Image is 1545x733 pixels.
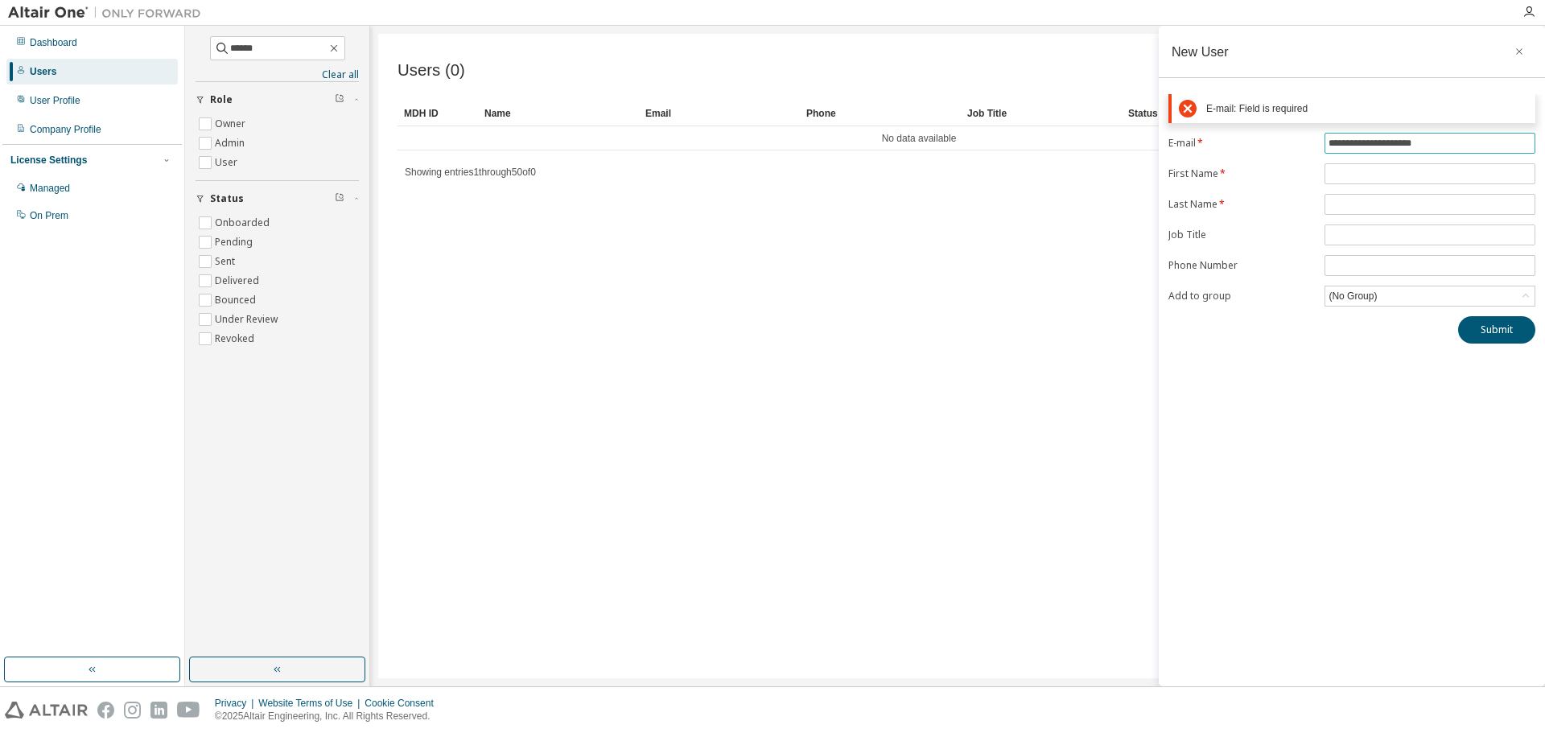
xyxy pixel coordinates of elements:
[1206,103,1528,115] div: E-mail: Field is required
[215,134,248,153] label: Admin
[484,101,632,126] div: Name
[1128,101,1434,126] div: Status
[30,209,68,222] div: On Prem
[124,702,141,719] img: instagram.svg
[215,697,258,710] div: Privacy
[1168,259,1315,272] label: Phone Number
[97,702,114,719] img: facebook.svg
[215,233,256,252] label: Pending
[30,36,77,49] div: Dashboard
[258,697,365,710] div: Website Terms of Use
[215,252,238,271] label: Sent
[215,213,273,233] label: Onboarded
[1458,316,1535,344] button: Submit
[1168,167,1315,180] label: First Name
[1168,229,1315,241] label: Job Title
[196,82,359,117] button: Role
[1172,45,1229,58] div: New User
[1168,198,1315,211] label: Last Name
[1326,287,1379,305] div: (No Group)
[405,167,536,178] span: Showing entries 1 through 50 of 0
[30,182,70,195] div: Managed
[398,126,1440,150] td: No data available
[210,93,233,106] span: Role
[210,192,244,205] span: Status
[215,271,262,290] label: Delivered
[196,68,359,81] a: Clear all
[806,101,954,126] div: Phone
[215,153,241,172] label: User
[30,123,101,136] div: Company Profile
[150,702,167,719] img: linkedin.svg
[30,65,56,78] div: Users
[1168,137,1315,150] label: E-mail
[365,697,443,710] div: Cookie Consent
[215,310,281,329] label: Under Review
[215,114,249,134] label: Owner
[215,710,443,723] p: © 2025 Altair Engineering, Inc. All Rights Reserved.
[404,101,472,126] div: MDH ID
[177,702,200,719] img: youtube.svg
[967,101,1115,126] div: Job Title
[335,192,344,205] span: Clear filter
[335,93,344,106] span: Clear filter
[10,154,87,167] div: License Settings
[8,5,209,21] img: Altair One
[215,290,259,310] label: Bounced
[645,101,793,126] div: Email
[1325,286,1535,306] div: (No Group)
[1168,290,1315,303] label: Add to group
[30,94,80,107] div: User Profile
[5,702,88,719] img: altair_logo.svg
[215,329,257,348] label: Revoked
[398,61,465,80] span: Users (0)
[196,181,359,216] button: Status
